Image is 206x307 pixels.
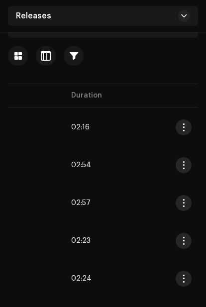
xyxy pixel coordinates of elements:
span: 02:24 [71,275,92,282]
span: Releases [16,12,51,20]
span: 02:57 [71,200,91,206]
span: 02:16 [71,124,90,131]
span: 02:23 [71,237,91,244]
span: 02:54 [71,162,91,169]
